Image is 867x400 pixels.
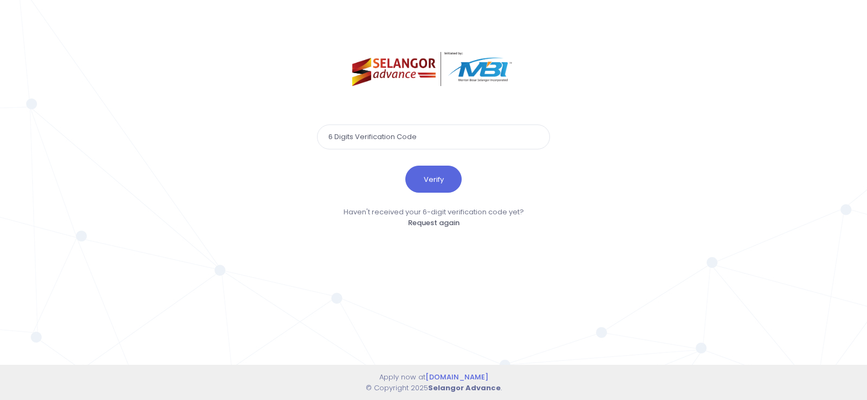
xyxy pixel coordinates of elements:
a: [DOMAIN_NAME] [425,372,488,382]
a: Request again [408,218,460,228]
button: Verify [405,166,462,193]
span: Haven't received your 6-digit verification code yet? [344,207,524,217]
strong: Selangor Advance [428,383,501,393]
img: selangor-advance.png [352,52,515,86]
input: 6 Digits Verification Code [317,124,550,149]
